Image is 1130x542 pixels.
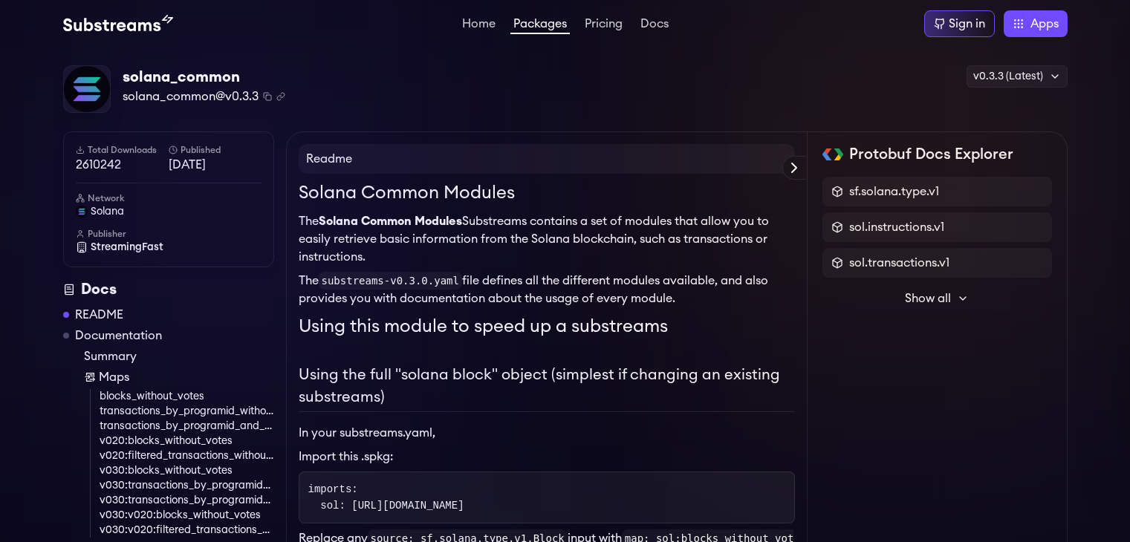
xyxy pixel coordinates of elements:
[63,279,274,300] div: Docs
[459,18,499,33] a: Home
[822,148,844,160] img: Protobuf
[319,215,462,227] strong: Solana Common Modules
[849,183,939,200] span: sf.solana.type.v1
[319,272,462,290] code: substreams-v0.3.0.yaml
[63,15,173,33] img: Substream's logo
[1030,15,1059,33] span: Apps
[949,15,985,33] div: Sign in
[299,364,795,412] h2: Using the full "solana block" object (simplest if changing an existing substreams)
[91,204,124,219] span: solana
[100,523,274,538] a: v030:v020:filtered_transactions_without_votes
[76,228,262,240] h6: Publisher
[76,206,88,218] img: solana
[100,493,274,508] a: v030:transactions_by_programid_and_account_without_votes
[100,419,274,434] a: transactions_by_programid_and_account_without_votes
[924,10,995,37] a: Sign in
[76,156,169,174] span: 2610242
[263,92,272,101] button: Copy package name and version
[84,347,274,365] a: Summary
[299,272,795,307] p: The file defines all the different modules available, and also provides you with documentation ab...
[100,478,274,493] a: v030:transactions_by_programid_without_votes
[76,144,169,156] h6: Total Downloads
[123,88,259,105] span: solana_common@v0.3.3
[822,284,1052,313] button: Show all
[84,371,96,383] img: Map icon
[91,240,163,255] span: StreamingFast
[100,389,274,404] a: blocks_without_votes
[582,18,626,33] a: Pricing
[299,313,795,340] h1: Using this module to speed up a substreams
[299,212,795,266] p: The Substreams contains a set of modules that allow you to easily retrieve basic information from...
[100,448,274,463] a: v020:filtered_transactions_without_votes
[75,327,162,345] a: Documentation
[299,424,795,442] p: In your substreams.yaml,
[637,18,672,33] a: Docs
[76,240,262,255] a: StreamingFast
[849,218,944,236] span: sol.instructions.v1
[76,192,262,204] h6: Network
[308,483,464,512] code: imports: sol: [URL][DOMAIN_NAME]
[849,254,949,272] span: sol.transactions.v1
[299,448,795,466] li: Import this .spkg:
[75,306,123,324] a: README
[100,404,274,419] a: transactions_by_programid_without_votes
[849,144,1013,165] h2: Protobuf Docs Explorer
[64,66,110,112] img: Package Logo
[299,144,795,174] h4: Readme
[967,65,1068,88] div: v0.3.3 (Latest)
[276,92,285,101] button: Copy .spkg link to clipboard
[84,368,274,386] a: Maps
[169,144,262,156] h6: Published
[100,508,274,523] a: v030:v020:blocks_without_votes
[76,204,262,219] a: solana
[905,290,951,307] span: Show all
[510,18,570,34] a: Packages
[100,463,274,478] a: v030:blocks_without_votes
[169,156,262,174] span: [DATE]
[123,67,285,88] div: solana_common
[100,434,274,448] a: v020:blocks_without_votes
[299,180,795,206] h1: Solana Common Modules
